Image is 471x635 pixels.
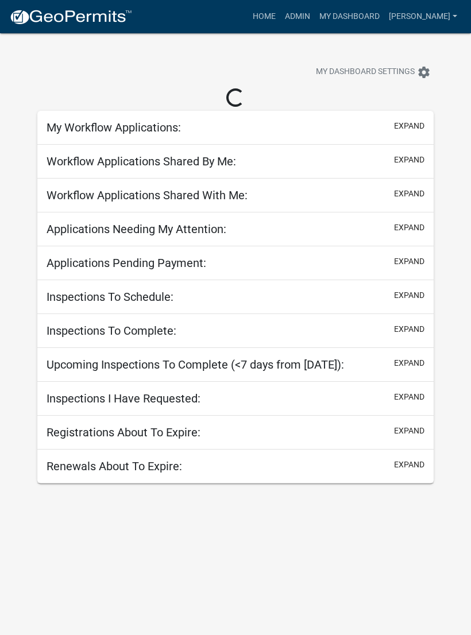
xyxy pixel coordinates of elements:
h5: Workflow Applications Shared With Me: [47,188,248,202]
button: My Dashboard Settingssettings [307,61,440,83]
h5: Applications Pending Payment: [47,256,206,270]
h5: Inspections I Have Requested: [47,392,200,405]
a: My Dashboard [315,6,384,28]
button: expand [394,120,424,132]
i: settings [417,65,431,79]
h5: Inspections To Complete: [47,324,176,338]
button: expand [394,188,424,200]
h5: Upcoming Inspections To Complete (<7 days from [DATE]): [47,358,344,371]
h5: My Workflow Applications: [47,121,181,134]
h5: Registrations About To Expire: [47,425,200,439]
button: expand [394,357,424,369]
button: expand [394,323,424,335]
h5: Applications Needing My Attention: [47,222,226,236]
h5: Workflow Applications Shared By Me: [47,154,236,168]
a: [PERSON_NAME] [384,6,462,28]
h5: Renewals About To Expire: [47,459,182,473]
a: Home [248,6,280,28]
h5: Inspections To Schedule: [47,290,173,304]
a: Admin [280,6,315,28]
button: expand [394,222,424,234]
button: expand [394,391,424,403]
button: expand [394,154,424,166]
button: expand [394,289,424,301]
span: My Dashboard Settings [316,65,415,79]
button: expand [394,255,424,268]
button: expand [394,425,424,437]
button: expand [394,459,424,471]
